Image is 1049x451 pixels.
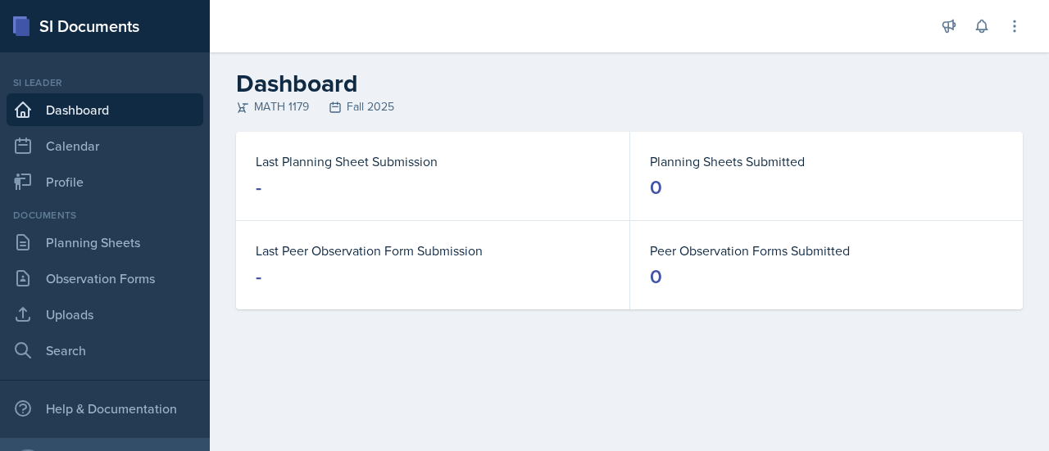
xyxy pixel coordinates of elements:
div: Help & Documentation [7,392,203,425]
div: 0 [650,264,662,290]
div: MATH 1179 Fall 2025 [236,98,1023,115]
a: Observation Forms [7,262,203,295]
a: Uploads [7,298,203,331]
h2: Dashboard [236,69,1023,98]
div: Si leader [7,75,203,90]
a: Dashboard [7,93,203,126]
a: Profile [7,165,203,198]
a: Search [7,334,203,367]
div: - [256,174,261,201]
div: 0 [650,174,662,201]
dt: Last Planning Sheet Submission [256,151,610,171]
dt: Peer Observation Forms Submitted [650,241,1003,260]
div: - [256,264,261,290]
a: Planning Sheets [7,226,203,259]
a: Calendar [7,129,203,162]
div: Documents [7,208,203,223]
dt: Planning Sheets Submitted [650,151,1003,171]
dt: Last Peer Observation Form Submission [256,241,610,260]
